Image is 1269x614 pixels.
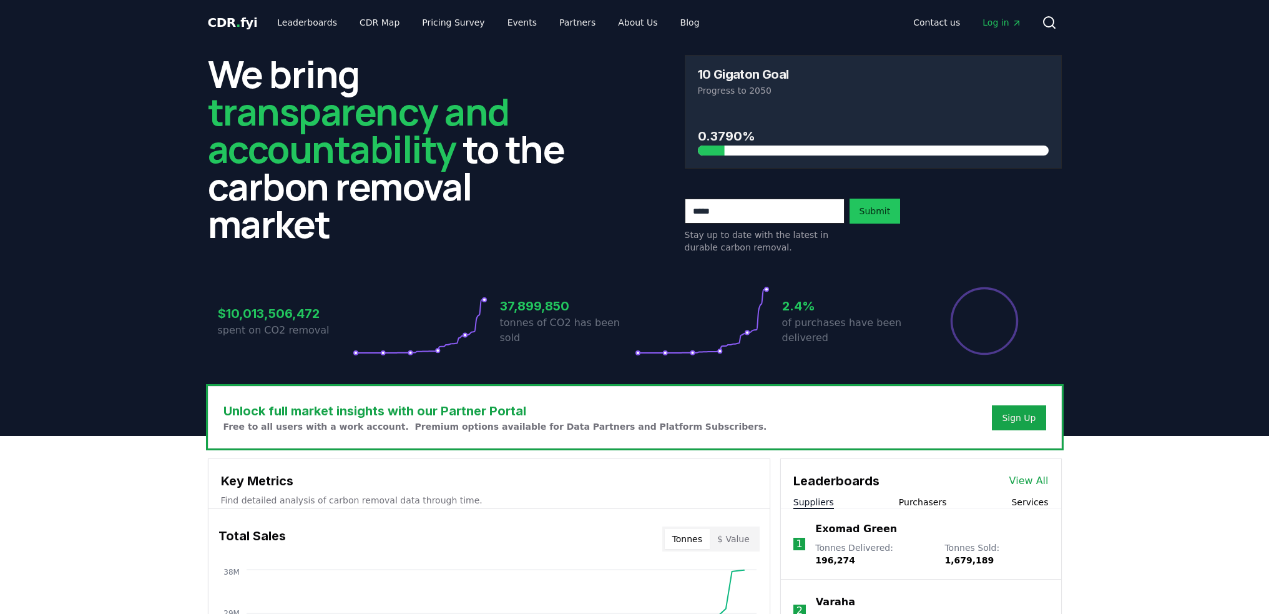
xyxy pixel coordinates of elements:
button: Tonnes [665,529,710,549]
span: . [236,15,240,30]
span: 1,679,189 [944,555,994,565]
nav: Main [903,11,1031,34]
p: 1 [796,537,802,552]
span: CDR fyi [208,15,258,30]
a: Events [497,11,547,34]
p: Tonnes Sold : [944,542,1048,567]
span: Log in [982,16,1021,29]
h3: 0.3790% [698,127,1049,146]
a: Log in [973,11,1031,34]
button: Suppliers [793,496,834,508]
p: Find detailed analysis of carbon removal data through time. [221,494,757,507]
h3: $10,013,506,472 [218,304,353,323]
h2: We bring to the carbon removal market [208,55,585,242]
button: Sign Up [992,405,1046,430]
button: $ Value [710,529,757,549]
a: Blog [670,11,710,34]
button: Submit [850,199,901,224]
a: About Us [608,11,667,34]
h3: 2.4% [782,297,917,315]
nav: Main [267,11,709,34]
a: Varaha [816,595,855,610]
p: of purchases have been delivered [782,315,917,345]
span: transparency and accountability [208,86,509,174]
p: Tonnes Delivered : [815,542,932,567]
h3: Unlock full market insights with our Partner Portal [223,402,767,420]
a: CDR.fyi [208,14,258,31]
a: View All [1009,473,1049,488]
h3: Key Metrics [221,472,757,490]
a: CDR Map [350,11,409,34]
p: Progress to 2050 [698,84,1049,97]
p: Free to all users with a work account. Premium options available for Data Partners and Platform S... [223,420,767,433]
div: Percentage of sales delivered [949,286,1019,356]
button: Services [1011,496,1048,508]
h3: Total Sales [218,527,286,552]
a: Exomad Green [815,522,897,537]
a: Sign Up [1002,412,1036,424]
p: Stay up to date with the latest in durable carbon removal. [685,229,845,254]
span: 196,274 [815,555,855,565]
button: Purchasers [899,496,947,508]
a: Leaderboards [267,11,347,34]
h3: 10 Gigaton Goal [698,68,789,81]
p: tonnes of CO2 has been sold [500,315,635,345]
a: Pricing Survey [412,11,494,34]
tspan: 38M [223,568,240,577]
a: Contact us [903,11,970,34]
h3: Leaderboards [793,472,879,490]
a: Partners [549,11,605,34]
h3: 37,899,850 [500,297,635,315]
p: spent on CO2 removal [218,323,353,338]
